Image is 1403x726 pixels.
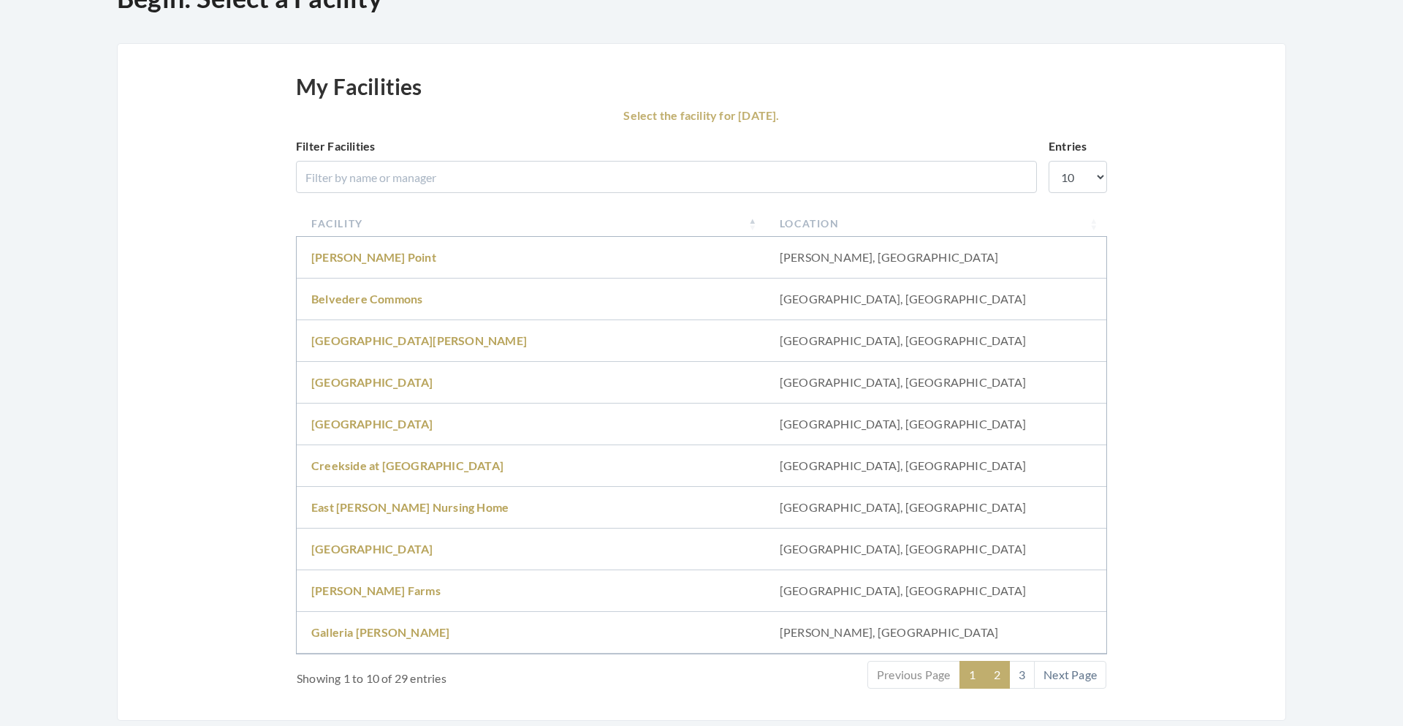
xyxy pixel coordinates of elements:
label: Filter Facilities [296,137,375,155]
td: [GEOGRAPHIC_DATA], [GEOGRAPHIC_DATA] [765,529,1106,570]
h2: My Facilities [296,73,422,99]
a: [GEOGRAPHIC_DATA] [311,542,433,556]
th: Location: activate to sort column ascending [765,210,1106,237]
a: 3 [1009,661,1035,689]
td: [GEOGRAPHIC_DATA], [GEOGRAPHIC_DATA] [765,320,1106,362]
a: Next Page [1034,661,1106,689]
td: [GEOGRAPHIC_DATA], [GEOGRAPHIC_DATA] [765,445,1106,487]
a: [GEOGRAPHIC_DATA][PERSON_NAME] [311,333,527,347]
a: [GEOGRAPHIC_DATA] [311,375,433,389]
td: [PERSON_NAME], [GEOGRAPHIC_DATA] [765,237,1106,279]
th: Facility: activate to sort column descending [297,210,765,237]
td: [PERSON_NAME], [GEOGRAPHIC_DATA] [765,612,1106,654]
label: Entries [1049,137,1087,155]
a: [PERSON_NAME] Point [311,250,436,264]
a: 2 [984,661,1010,689]
a: [PERSON_NAME] Farms [311,583,441,597]
div: Showing 1 to 10 of 29 entries [297,659,634,687]
a: Galleria [PERSON_NAME] [311,625,449,639]
td: [GEOGRAPHIC_DATA], [GEOGRAPHIC_DATA] [765,570,1106,612]
td: [GEOGRAPHIC_DATA], [GEOGRAPHIC_DATA] [765,487,1106,529]
a: Creekside at [GEOGRAPHIC_DATA] [311,458,503,472]
p: Select the facility for [DATE]. [296,105,1107,126]
td: [GEOGRAPHIC_DATA], [GEOGRAPHIC_DATA] [765,404,1106,445]
a: Belvedere Commons [311,292,422,306]
a: [GEOGRAPHIC_DATA] [311,417,433,431]
input: Filter by name or manager [296,161,1037,193]
a: 1 [959,661,985,689]
a: East [PERSON_NAME] Nursing Home [311,500,509,514]
td: [GEOGRAPHIC_DATA], [GEOGRAPHIC_DATA] [765,279,1106,320]
td: [GEOGRAPHIC_DATA], [GEOGRAPHIC_DATA] [765,362,1106,404]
